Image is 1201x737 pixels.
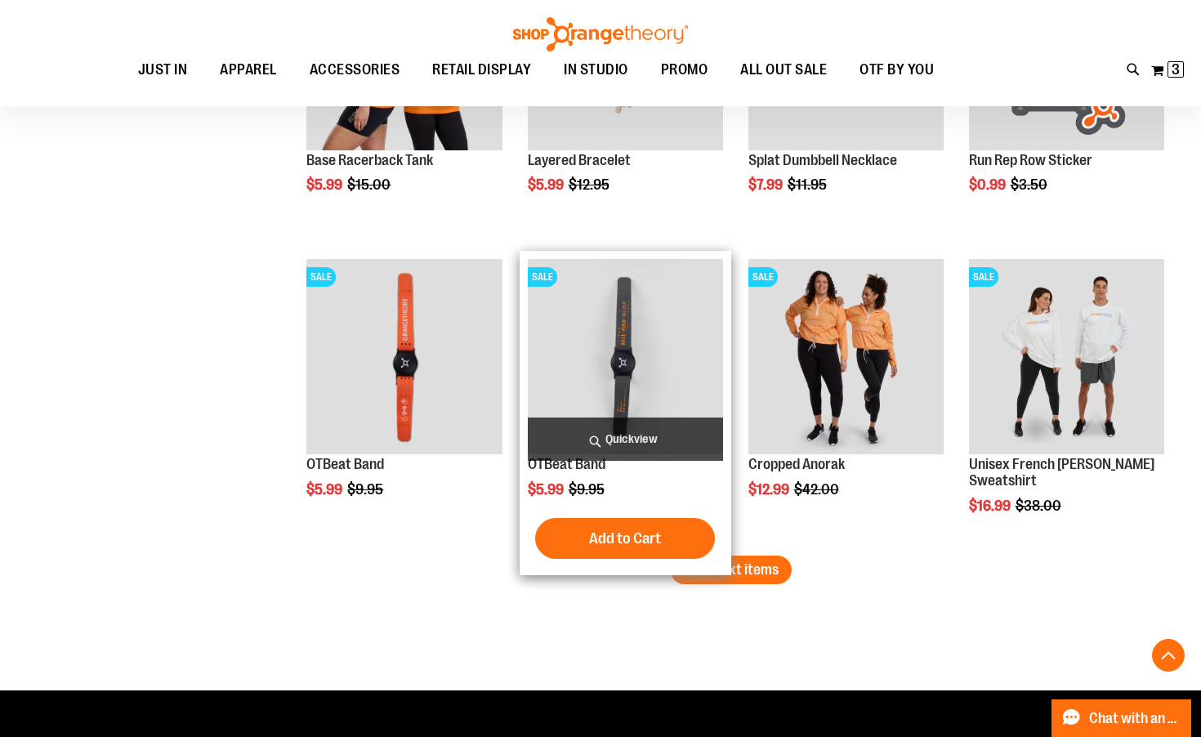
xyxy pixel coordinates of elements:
[788,176,829,193] span: $11.95
[528,152,631,168] a: Layered Bracelet
[528,456,605,472] a: OTBeat Band
[1016,498,1064,514] span: $38.00
[528,481,566,498] span: $5.99
[306,259,502,454] img: OTBeat Band
[1152,639,1185,672] button: Back To Top
[520,251,731,575] div: product
[306,456,384,472] a: OTBeat Band
[1172,61,1180,78] span: 3
[589,529,661,547] span: Add to Cart
[683,561,779,578] span: Load next items
[748,259,944,454] img: Cropped Anorak primary image
[138,51,188,88] span: JUST IN
[528,176,566,193] span: $5.99
[1051,699,1192,737] button: Chat with an Expert
[748,481,792,498] span: $12.99
[306,259,502,457] a: OTBeat BandSALE
[748,152,897,168] a: Splat Dumbbell Necklace
[528,259,723,457] a: OTBeat BandSALE
[310,51,400,88] span: ACCESSORIES
[969,259,1164,457] a: Unisex French Terry Crewneck Sweatshirt primary imageSALE
[794,481,842,498] span: $42.00
[748,176,785,193] span: $7.99
[661,51,708,88] span: PROMO
[740,251,952,539] div: product
[969,456,1154,489] a: Unisex French [PERSON_NAME] Sweatshirt
[535,518,715,559] button: Add to Cart
[306,481,345,498] span: $5.99
[347,481,386,498] span: $9.95
[528,267,557,287] span: SALE
[298,251,510,539] div: product
[670,556,792,584] button: Load next items
[432,51,531,88] span: RETAIL DISPLAY
[528,259,723,454] img: OTBeat Band
[569,176,612,193] span: $12.95
[748,267,778,287] span: SALE
[564,51,628,88] span: IN STUDIO
[528,418,723,461] a: Quickview
[748,456,845,472] a: Cropped Anorak
[748,259,944,457] a: Cropped Anorak primary imageSALE
[511,17,690,51] img: Shop Orangetheory
[969,176,1008,193] span: $0.99
[969,259,1164,454] img: Unisex French Terry Crewneck Sweatshirt primary image
[1089,711,1181,726] span: Chat with an Expert
[347,176,393,193] span: $15.00
[969,267,998,287] span: SALE
[961,251,1172,556] div: product
[1011,176,1050,193] span: $3.50
[969,498,1013,514] span: $16.99
[306,267,336,287] span: SALE
[740,51,827,88] span: ALL OUT SALE
[569,481,607,498] span: $9.95
[969,152,1092,168] a: Run Rep Row Sticker
[859,51,934,88] span: OTF BY YOU
[306,152,433,168] a: Base Racerback Tank
[220,51,277,88] span: APPAREL
[306,176,345,193] span: $5.99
